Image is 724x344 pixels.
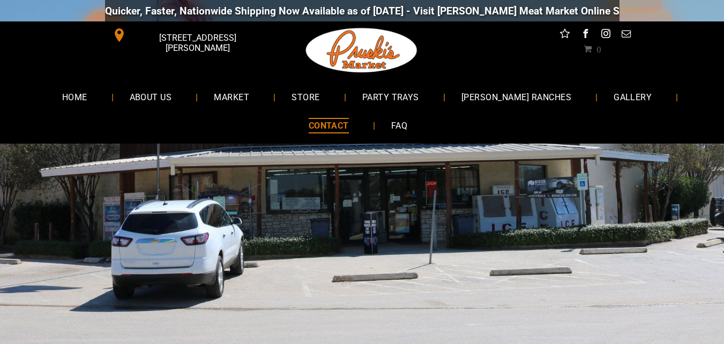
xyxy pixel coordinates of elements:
a: FAQ [375,111,423,140]
a: [PERSON_NAME] RANCHES [445,83,587,111]
span: [STREET_ADDRESS][PERSON_NAME] [128,27,266,58]
a: [STREET_ADDRESS][PERSON_NAME] [105,27,269,43]
img: Pruski-s+Market+HQ+Logo2-259w.png [304,21,420,79]
a: STORE [275,83,335,111]
a: HOME [46,83,103,111]
a: instagram [599,27,613,43]
a: Social network [558,27,572,43]
a: facebook [578,27,592,43]
a: GALLERY [598,83,668,111]
a: email [619,27,633,43]
a: ABOUT US [114,83,188,111]
a: MARKET [198,83,265,111]
a: PARTY TRAYS [346,83,435,111]
a: CONTACT [293,111,365,140]
span: 0 [596,44,601,53]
